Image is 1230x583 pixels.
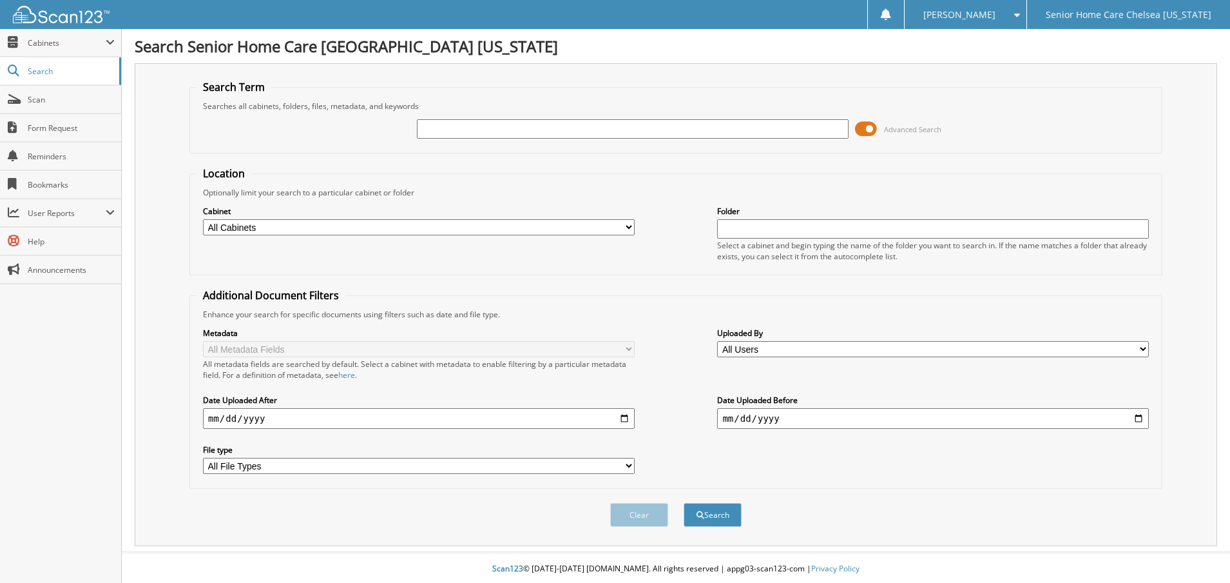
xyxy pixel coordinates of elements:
[717,395,1149,406] label: Date Uploaded Before
[203,359,635,380] div: All metadata fields are searched by default. Select a cabinet with metadata to enable filtering b...
[203,408,635,429] input: start
[203,444,635,455] label: File type
[923,11,995,19] span: [PERSON_NAME]
[135,35,1217,57] h1: Search Senior Home Care [GEOGRAPHIC_DATA] [US_STATE]
[28,236,115,247] span: Help
[28,264,115,275] span: Announcements
[13,6,110,23] img: scan123-logo-white.svg
[28,37,106,48] span: Cabinets
[28,151,115,162] span: Reminders
[197,187,1155,198] div: Optionally limit your search to a particular cabinet or folder
[203,206,635,217] label: Cabinet
[884,124,941,134] span: Advanced Search
[717,206,1149,217] label: Folder
[197,166,251,181] legend: Location
[717,240,1149,262] div: Select a cabinet and begin typing the name of the folder you want to search in. If the name match...
[197,309,1155,320] div: Enhance your search for specific documents using filters such as date and file type.
[28,66,113,77] span: Search
[197,80,271,94] legend: Search Term
[717,328,1149,339] label: Uploaded By
[197,288,345,302] legend: Additional Document Filters
[28,208,106,219] span: User Reports
[338,370,355,380] a: here
[1166,521,1230,583] iframe: Chat Widget
[492,563,523,574] span: Scan123
[203,328,635,339] label: Metadata
[28,123,115,133] span: Form Request
[811,563,860,574] a: Privacy Policy
[203,395,635,406] label: Date Uploaded After
[28,94,115,105] span: Scan
[197,101,1155,112] div: Searches all cabinets, folders, files, metadata, and keywords
[684,503,742,527] button: Search
[1046,11,1211,19] span: Senior Home Care Chelsea [US_STATE]
[28,179,115,190] span: Bookmarks
[610,503,668,527] button: Clear
[717,408,1149,429] input: end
